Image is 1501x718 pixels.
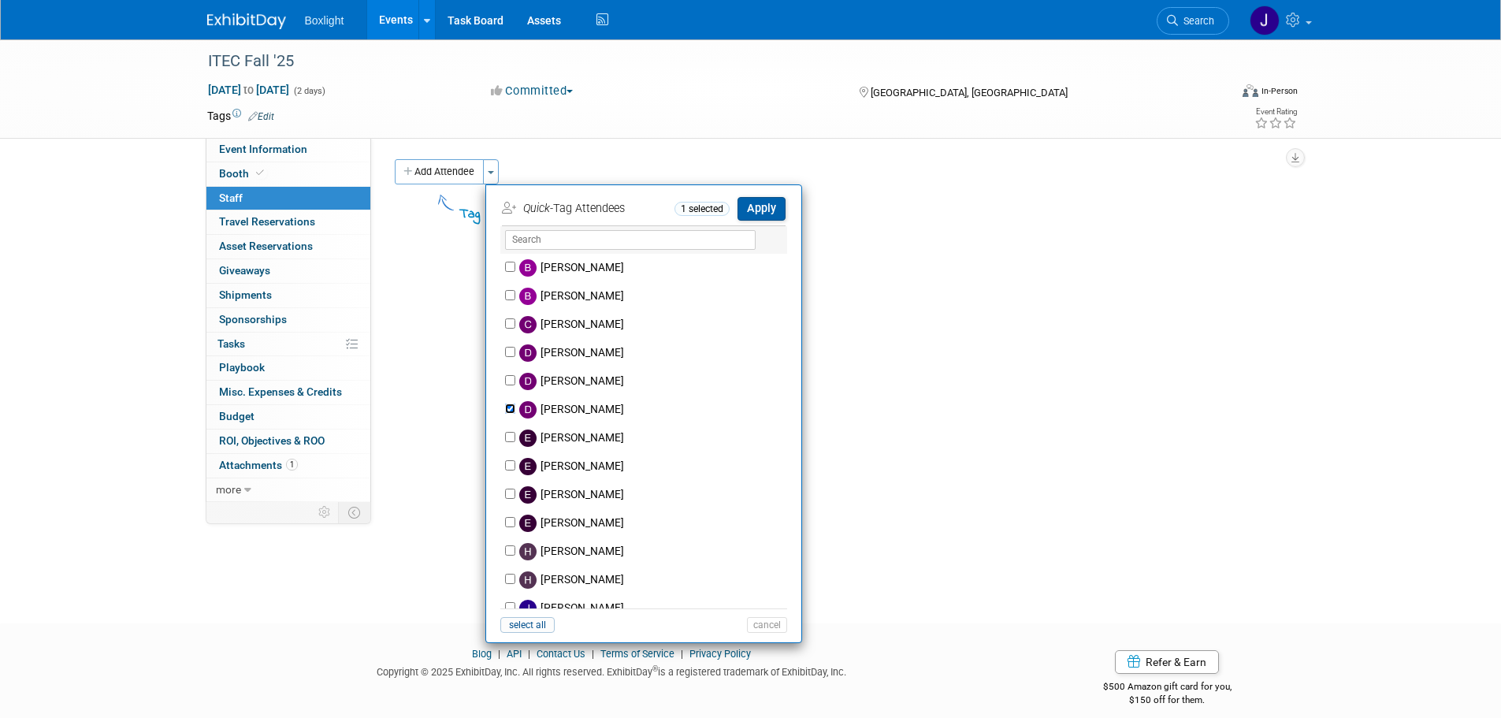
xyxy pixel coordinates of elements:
span: to [241,84,256,96]
a: ROI, Objectives & ROO [206,430,370,453]
span: Tasks [217,337,245,350]
label: [PERSON_NAME] [515,311,793,339]
img: B.jpg [519,288,537,305]
a: Staff [206,187,370,210]
a: Budget [206,405,370,429]
a: Terms of Service [600,648,674,660]
button: Apply [737,197,786,220]
span: Boxlight [305,14,344,27]
div: ITEC Fall '25 [202,47,1206,76]
div: $150 off for them. [1040,694,1295,707]
a: Booth [206,162,370,186]
img: H.jpg [519,571,537,589]
label: [PERSON_NAME] [515,566,793,594]
i: Quick [523,202,550,215]
span: 1 [286,459,298,471]
a: Refer & Earn [1115,650,1219,674]
label: [PERSON_NAME] [515,538,793,566]
span: Giveaways [219,264,270,277]
img: B.jpg [519,259,537,277]
a: Edit [248,111,274,122]
a: Event Information [206,138,370,162]
img: D.jpg [519,401,537,419]
a: Sponsorships [206,308,370,332]
img: ExhibitDay [207,13,286,29]
a: Tasks [206,333,370,356]
img: D.jpg [519,344,537,362]
a: Search [1157,7,1229,35]
td: Tags [207,108,274,124]
span: Asset Reservations [219,240,313,252]
img: E.jpg [519,430,537,447]
span: ROI, Objectives & ROO [219,434,325,447]
span: [GEOGRAPHIC_DATA], [GEOGRAPHIC_DATA] [871,87,1068,99]
label: [PERSON_NAME] [515,396,793,424]
span: Staff [219,192,243,204]
span: Booth [219,167,267,180]
button: Add Attendee [395,159,484,184]
a: Misc. Expenses & Credits [206,381,370,404]
a: Travel Reservations [206,210,370,234]
a: Giveaways [206,259,370,283]
label: [PERSON_NAME] [515,594,793,623]
a: Shipments [206,284,370,307]
a: Privacy Policy [689,648,751,660]
span: Attachments [219,459,298,471]
span: (2 days) [292,86,325,96]
a: Contact Us [537,648,585,660]
span: Search [1178,15,1214,27]
span: | [677,648,687,660]
img: D.jpg [519,373,537,390]
label: [PERSON_NAME] [515,424,793,452]
div: Event Rating [1254,108,1297,116]
button: Committed [485,83,579,99]
img: Format-Inperson.png [1243,84,1258,97]
label: [PERSON_NAME] [515,509,793,538]
td: -Tag Attendees [502,196,671,221]
label: [PERSON_NAME] [515,367,793,396]
img: H.jpg [519,543,537,560]
label: [PERSON_NAME] [515,452,793,481]
span: more [216,483,241,496]
img: J.jpg [519,600,537,617]
span: Shipments [219,288,272,301]
a: more [206,478,370,502]
span: | [524,648,534,660]
span: Event Information [219,143,307,155]
span: | [494,648,504,660]
div: Tag People [459,203,742,225]
img: E.jpg [519,515,537,532]
a: Asset Reservations [206,235,370,259]
span: 1 selected [674,202,730,216]
span: Budget [219,410,255,422]
td: Personalize Event Tab Strip [311,502,339,523]
a: API [507,648,522,660]
label: [PERSON_NAME] [515,481,793,509]
button: cancel [747,617,787,633]
i: Booth reservation complete [256,169,264,177]
label: [PERSON_NAME] [515,254,793,282]
span: Sponsorships [219,313,287,326]
img: E.jpg [519,486,537,504]
span: [DATE] [DATE] [207,83,290,97]
div: Copyright © 2025 ExhibitDay, Inc. All rights reserved. ExhibitDay is a registered trademark of Ex... [207,661,1017,679]
div: In-Person [1261,85,1298,97]
label: [PERSON_NAME] [515,339,793,367]
div: $500 Amazon gift card for you, [1040,670,1295,706]
img: C.jpg [519,316,537,333]
td: Toggle Event Tabs [338,502,370,523]
a: Attachments1 [206,454,370,478]
span: Misc. Expenses & Credits [219,385,342,398]
div: Event Format [1136,82,1299,106]
img: E.jpg [519,458,537,475]
button: select all [500,617,555,633]
a: Blog [472,648,492,660]
span: | [588,648,598,660]
sup: ® [652,664,658,673]
span: Travel Reservations [219,215,315,228]
span: Playbook [219,361,265,374]
img: Jean Knight [1250,6,1280,35]
input: Search [505,230,756,250]
a: Playbook [206,356,370,380]
label: [PERSON_NAME] [515,282,793,311]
